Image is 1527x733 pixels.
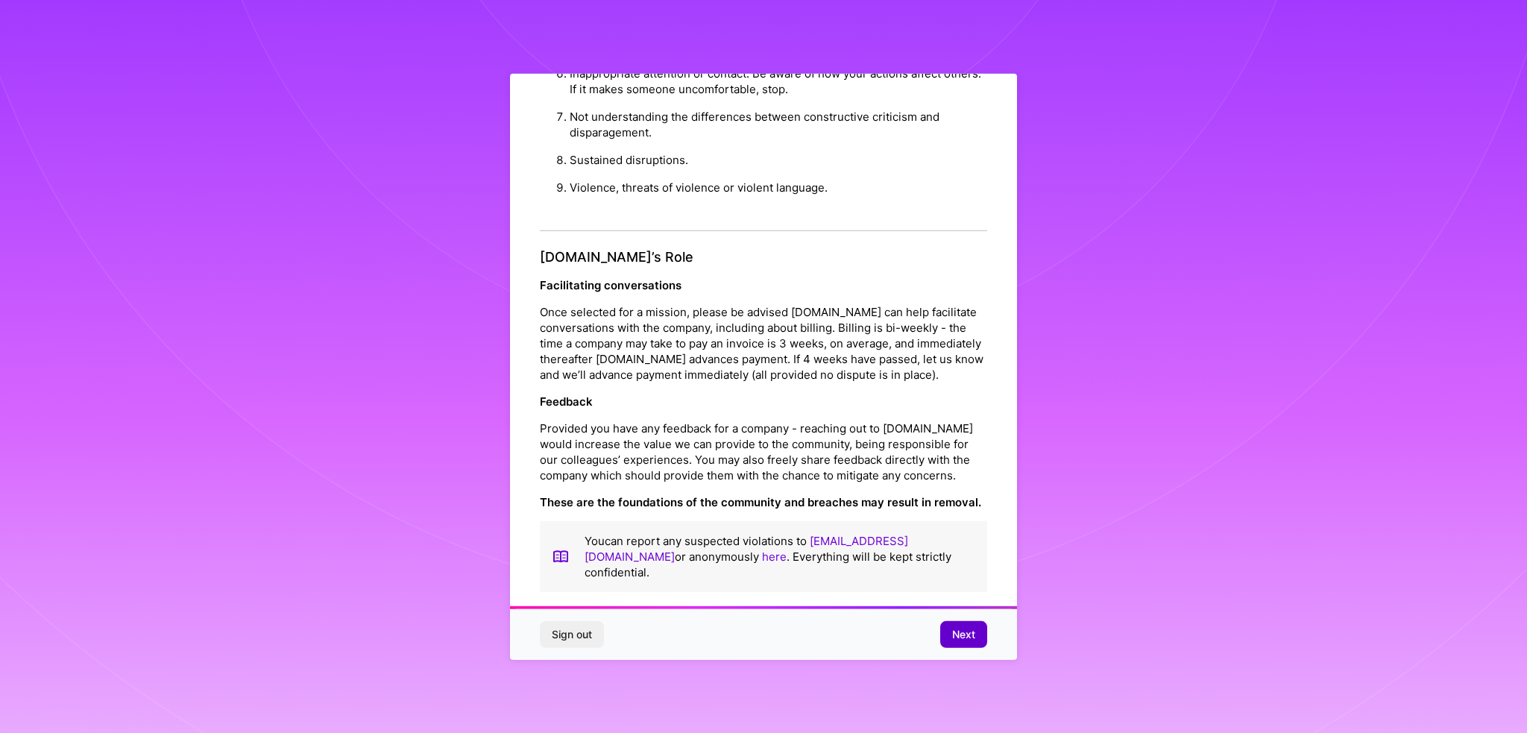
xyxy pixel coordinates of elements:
[540,394,593,409] strong: Feedback
[540,278,681,292] strong: Facilitating conversations
[540,249,987,265] h4: [DOMAIN_NAME]’s Role
[570,146,987,174] li: Sustained disruptions.
[540,304,987,383] p: Once selected for a mission, please be advised [DOMAIN_NAME] can help facilitate conversations wi...
[540,495,981,509] strong: These are the foundations of the community and breaches may result in removal.
[570,60,987,103] li: Inappropriate attention or contact. Be aware of how your actions affect others. If it makes someo...
[762,550,787,564] a: here
[570,174,987,201] li: Violence, threats of violence or violent language.
[585,533,975,580] p: You can report any suspected violations to or anonymously . Everything will be kept strictly conf...
[540,621,604,648] button: Sign out
[552,627,592,642] span: Sign out
[940,621,987,648] button: Next
[570,103,987,146] li: Not understanding the differences between constructive criticism and disparagement.
[552,533,570,580] img: book icon
[540,421,987,483] p: Provided you have any feedback for a company - reaching out to [DOMAIN_NAME] would increase the v...
[952,627,975,642] span: Next
[585,534,908,564] a: [EMAIL_ADDRESS][DOMAIN_NAME]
